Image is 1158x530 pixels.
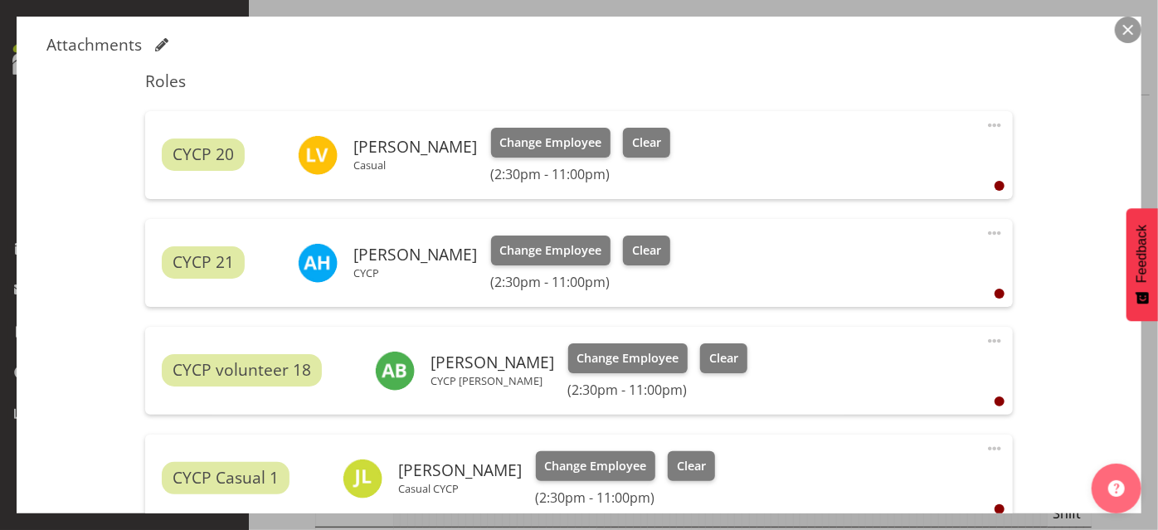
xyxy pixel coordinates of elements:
h6: [PERSON_NAME] [354,138,478,156]
button: Change Employee [568,343,688,373]
img: lynne-veal6958.jpg [298,135,338,175]
span: Change Employee [577,349,679,367]
button: Clear [668,451,715,481]
h5: Roles [145,71,1013,91]
div: User is clocked out [995,396,1005,406]
span: Clear [709,349,738,367]
button: Clear [700,343,747,373]
span: CYCP volunteer 18 [173,358,311,382]
h6: (2:30pm - 11:00pm) [491,274,670,290]
h6: (2:30pm - 11:00pm) [568,382,747,398]
span: CYCP Casual 1 [173,466,279,490]
span: CYCP 20 [173,143,234,167]
img: jacinta-linstrom11517.jpg [343,459,382,498]
button: Change Employee [491,236,611,265]
span: Feedback [1135,225,1150,283]
div: User is clocked out [995,289,1005,299]
p: CYCP [354,266,478,280]
div: User is clocked out [995,181,1005,191]
span: CYCP 21 [173,250,234,275]
button: Clear [623,236,670,265]
button: Feedback - Show survey [1126,208,1158,321]
span: Clear [677,457,706,475]
p: CYCP [PERSON_NAME] [431,374,555,387]
button: Change Employee [491,128,611,158]
h6: [PERSON_NAME] [399,461,523,479]
img: amelie-brandt11629.jpg [375,351,415,391]
h6: [PERSON_NAME] [431,353,555,372]
button: Change Employee [536,451,656,481]
img: alexzarn-harmer11855.jpg [298,243,338,283]
span: Change Employee [499,134,601,152]
span: Change Employee [544,457,646,475]
p: Casual [354,158,478,172]
span: Clear [632,241,661,260]
span: Clear [632,134,661,152]
h6: (2:30pm - 11:00pm) [491,166,670,182]
h6: (2:30pm - 11:00pm) [536,489,715,506]
button: Clear [623,128,670,158]
p: Casual CYCP [399,482,523,495]
span: Change Employee [499,241,601,260]
div: User is clocked out [995,504,1005,514]
h6: [PERSON_NAME] [354,246,478,264]
h5: Attachments [46,35,142,55]
img: help-xxl-2.png [1108,480,1125,497]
